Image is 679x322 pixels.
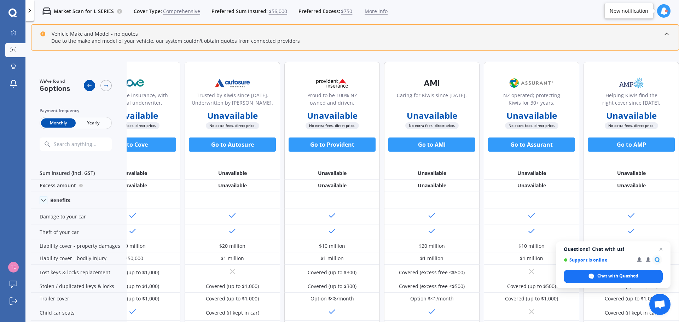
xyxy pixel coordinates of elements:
[206,122,259,129] span: No extra fees, direct price.
[657,245,665,253] span: Close chat
[298,8,340,15] span: Preferred Excess:
[365,8,388,15] span: More info
[31,252,127,265] div: Liability cover - bodily injury
[191,92,274,109] div: Trusted by Kiwis since [DATE]. Underwritten by [PERSON_NAME].
[206,309,259,316] div: Covered (if kept in car)
[31,280,127,293] div: Stolen / duplicated keys & locks
[407,112,457,119] b: Unavailable
[410,295,454,302] div: Option $<1/month
[221,255,244,262] div: $1 million
[269,8,287,15] span: $56,000
[610,7,648,14] div: New notification
[31,180,127,192] div: Excess amount
[484,180,579,192] div: Unavailable
[185,180,280,192] div: Unavailable
[85,167,180,180] div: Unavailable
[40,30,138,37] div: Vehicle Make and Model - no quotes
[605,295,658,302] div: Covered (up to $1,000)
[206,283,259,290] div: Covered (up to $1,000)
[41,118,76,128] span: Monthly
[209,74,256,92] img: Autosure.webp
[108,112,158,119] b: Unavailable
[189,137,276,152] button: Go to Autosure
[85,180,180,192] div: Unavailable
[50,197,70,204] div: Benefits
[109,74,156,92] img: Cove.webp
[564,246,663,252] span: Questions? Chat with us!
[597,273,638,279] span: Chat with Quashed
[106,283,159,290] div: Covered (up to $1,000)
[306,122,359,129] span: No extra fees, direct price.
[284,167,380,180] div: Unavailable
[397,92,467,109] div: Caring for Kiwis since [DATE].
[584,167,679,180] div: Unavailable
[40,37,670,45] div: Due to the make and model of your vehicle, our system couldn't obtain quotes from connected provi...
[520,255,543,262] div: $1 million
[320,255,344,262] div: $1 million
[605,122,658,129] span: No extra fees, direct price.
[106,295,159,302] div: Covered (up to $1,000)
[308,269,356,276] div: Covered (up to $300)
[311,295,354,302] div: Option $<8/month
[106,269,159,276] div: Covered (up to $1,000)
[399,283,465,290] div: Covered (excess free <$500)
[40,84,70,93] span: 6 options
[134,8,162,15] span: Cover Type:
[106,122,159,129] span: No extra fees, direct price.
[505,122,558,129] span: No extra fees, direct price.
[307,112,358,119] b: Unavailable
[319,242,345,250] div: $10 million
[606,112,657,119] b: Unavailable
[341,8,352,15] span: $750
[408,74,455,92] img: AMI-text-1.webp
[42,7,51,16] img: car.f15378c7a67c060ca3f3.svg
[91,92,174,109] div: Simple online insurance, with large global underwriter.
[584,180,679,192] div: Unavailable
[290,92,374,109] div: Proud to be 100% NZ owned and driven.
[649,294,671,315] div: Open chat
[31,167,127,180] div: Sum insured (incl. GST)
[31,305,127,321] div: Child car seats
[40,107,112,114] div: Payment frequency
[420,255,443,262] div: $1 million
[309,74,355,92] img: Provident.png
[488,137,575,152] button: Go to Assurant
[405,122,459,129] span: No extra fees, direct price.
[31,224,127,240] div: Theft of your car
[588,137,675,152] button: Go to AMP
[308,283,356,290] div: Covered (up to $300)
[505,295,558,302] div: Covered (up to $1,000)
[163,8,200,15] span: Comprehensive
[284,180,380,192] div: Unavailable
[89,137,176,152] button: Go to Cove
[54,8,114,15] p: Market Scan for L SERIES
[120,242,146,250] div: $20 million
[508,74,555,92] img: Assurant.png
[490,92,573,109] div: NZ operated; protecting Kiwis for 30+ years.
[506,112,557,119] b: Unavailable
[219,242,245,250] div: $20 million
[518,242,545,250] div: $10 million
[53,141,126,147] input: Search anything...
[384,180,480,192] div: Unavailable
[507,283,556,290] div: Covered (up to $500)
[484,167,579,180] div: Unavailable
[122,255,143,262] div: $250,000
[207,112,258,119] b: Unavailable
[388,137,475,152] button: Go to AMI
[564,257,632,263] span: Support is online
[564,270,663,283] div: Chat with Quashed
[605,309,658,316] div: Covered (if kept in car)
[384,167,480,180] div: Unavailable
[31,209,127,224] div: Damage to your car
[40,78,70,84] span: We've found
[399,269,465,276] div: Covered (excess free <$500)
[211,8,268,15] span: Preferred Sum Insured:
[31,293,127,305] div: Trailer cover
[8,262,19,273] img: 6e512242fc877ff6bb3fc96a2ab8c911
[185,167,280,180] div: Unavailable
[608,74,655,92] img: AMP.webp
[31,265,127,280] div: Lost keys & locks replacement
[206,295,259,302] div: Covered (up to $1,000)
[419,242,445,250] div: $20 million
